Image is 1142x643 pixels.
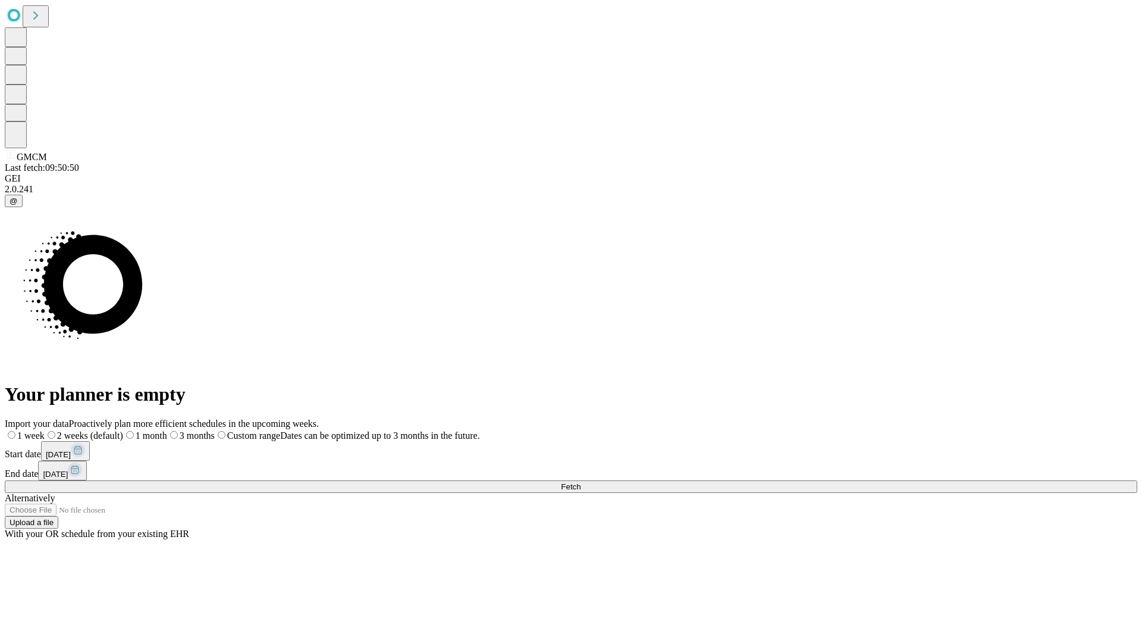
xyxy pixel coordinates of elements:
[5,529,189,539] span: With your OR schedule from your existing EHR
[48,431,55,439] input: 2 weeks (default)
[5,163,79,173] span: Last fetch: 09:50:50
[5,184,1137,195] div: 2.0.241
[43,470,68,479] span: [DATE]
[170,431,178,439] input: 3 months
[280,430,479,441] span: Dates can be optimized up to 3 months in the future.
[180,430,215,441] span: 3 months
[69,419,319,429] span: Proactively plan more efficient schedules in the upcoming weeks.
[5,516,58,529] button: Upload a file
[227,430,280,441] span: Custom range
[5,419,69,429] span: Import your data
[17,152,47,162] span: GMCM
[46,450,71,459] span: [DATE]
[126,431,134,439] input: 1 month
[5,461,1137,480] div: End date
[8,431,15,439] input: 1 week
[5,173,1137,184] div: GEI
[5,480,1137,493] button: Fetch
[10,196,18,205] span: @
[41,441,90,461] button: [DATE]
[218,431,225,439] input: Custom rangeDates can be optimized up to 3 months in the future.
[561,482,581,491] span: Fetch
[5,195,23,207] button: @
[5,383,1137,405] h1: Your planner is empty
[38,461,87,480] button: [DATE]
[17,430,45,441] span: 1 week
[136,430,167,441] span: 1 month
[57,430,123,441] span: 2 weeks (default)
[5,493,55,503] span: Alternatively
[5,441,1137,461] div: Start date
